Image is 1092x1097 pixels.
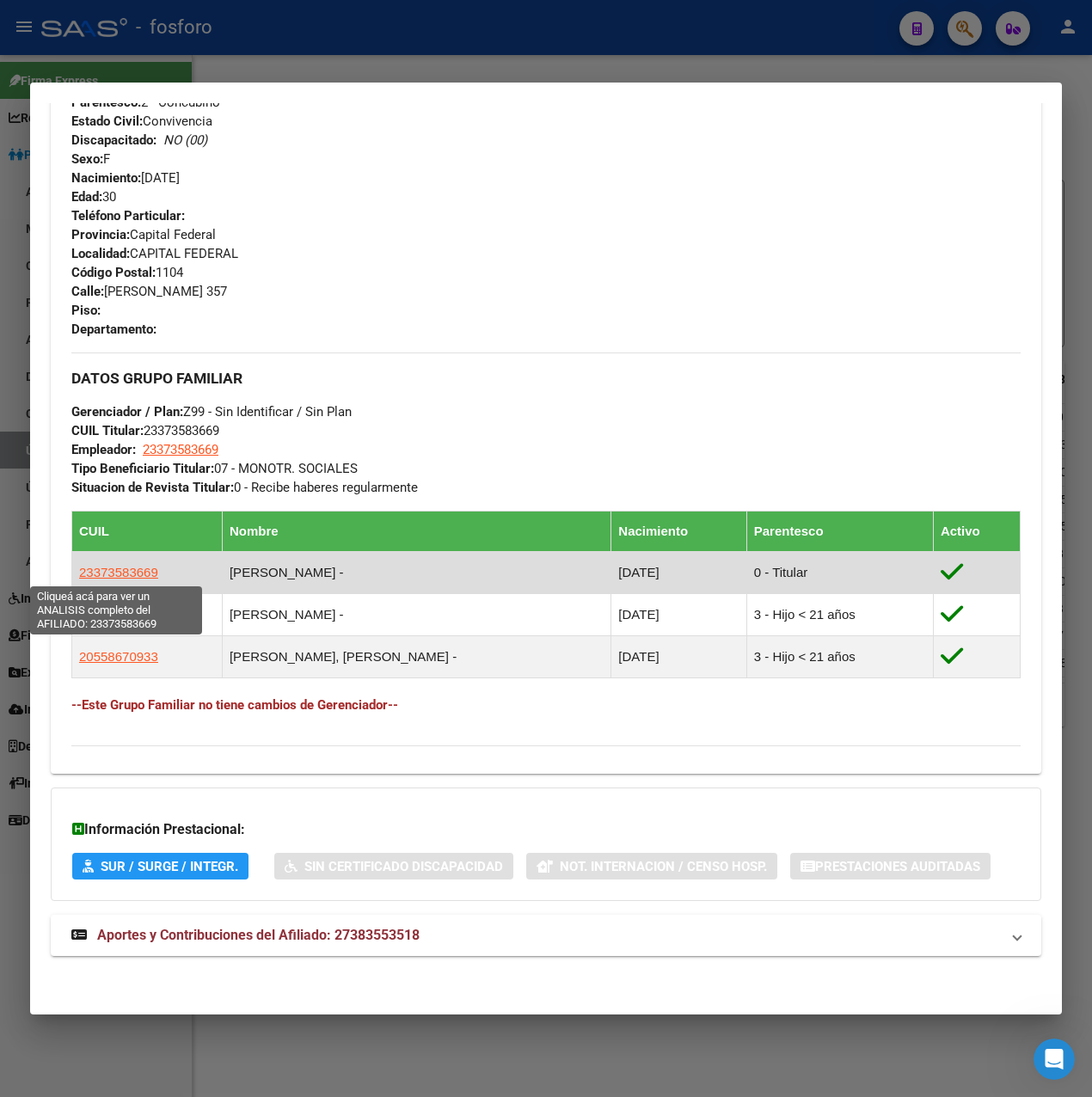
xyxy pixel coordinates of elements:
[163,132,207,148] i: NO (00)
[71,404,352,420] span: Z99 - Sin Identificar / Sin Plan
[101,859,238,874] span: SUR / SURGE / INTEGR.
[79,565,158,579] span: 23373583669
[71,265,156,280] strong: Código Postal:
[71,113,212,129] span: Convivencia
[71,423,144,438] strong: CUIL Titular:
[72,853,248,879] button: SUR / SURGE / INTEGR.
[222,512,610,552] th: Nombre
[71,442,136,457] strong: Empleador:
[746,512,933,552] th: Parentesco
[1034,1039,1075,1080] iframe: Intercom live chat
[274,853,513,879] button: Sin Certificado Discapacidad
[71,95,141,110] strong: Parentesco:
[79,607,158,622] span: 27572189290
[71,369,1021,388] h3: DATOS GRUPO FAMILIAR
[746,594,933,636] td: 3 - Hijo < 21 años
[611,594,746,636] td: [DATE]
[746,552,933,594] td: 0 - Titular
[71,132,156,148] strong: Discapacitado:
[790,853,991,879] button: Prestaciones Auditadas
[71,696,1021,714] h4: --Este Grupo Familiar no tiene cambios de Gerenciador--
[71,170,141,186] strong: Nacimiento:
[51,915,1041,956] mat-expansion-panel-header: Aportes y Contribuciones del Afiliado: 27383553518
[222,594,610,636] td: [PERSON_NAME] -
[97,927,420,943] span: Aportes y Contribuciones del Afiliado: 27383553518
[560,859,767,874] span: Not. Internacion / Censo Hosp.
[611,552,746,594] td: [DATE]
[71,189,102,205] strong: Edad:
[71,303,101,318] strong: Piso:
[746,636,933,678] td: 3 - Hijo < 21 años
[71,95,220,110] span: 2 - Concubino
[71,151,103,167] strong: Sexo:
[72,512,223,552] th: CUIL
[222,552,610,594] td: [PERSON_NAME] -
[71,265,183,280] span: 1104
[71,480,418,495] span: 0 - Recibe haberes regularmente
[79,649,158,664] span: 20558670933
[71,461,214,476] strong: Tipo Beneficiario Titular:
[933,512,1020,552] th: Activo
[611,636,746,678] td: [DATE]
[71,284,227,299] span: [PERSON_NAME] 357
[71,246,130,261] strong: Localidad:
[71,480,234,495] strong: Situacion de Revista Titular:
[71,246,238,261] span: CAPITAL FEDERAL
[71,189,116,205] span: 30
[71,423,219,438] span: 23373583669
[611,512,746,552] th: Nacimiento
[71,227,216,242] span: Capital Federal
[71,404,183,420] strong: Gerenciador / Plan:
[72,819,1020,840] h3: Información Prestacional:
[71,284,104,299] strong: Calle:
[71,227,130,242] strong: Provincia:
[222,636,610,678] td: [PERSON_NAME], [PERSON_NAME] -
[71,461,358,476] span: 07 - MONOTR. SOCIALES
[71,170,180,186] span: [DATE]
[304,859,503,874] span: Sin Certificado Discapacidad
[526,853,777,879] button: Not. Internacion / Censo Hosp.
[71,151,110,167] span: F
[71,322,156,337] strong: Departamento:
[71,208,185,224] strong: Teléfono Particular:
[143,442,218,457] span: 23373583669
[71,113,143,129] strong: Estado Civil:
[815,859,980,874] span: Prestaciones Auditadas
